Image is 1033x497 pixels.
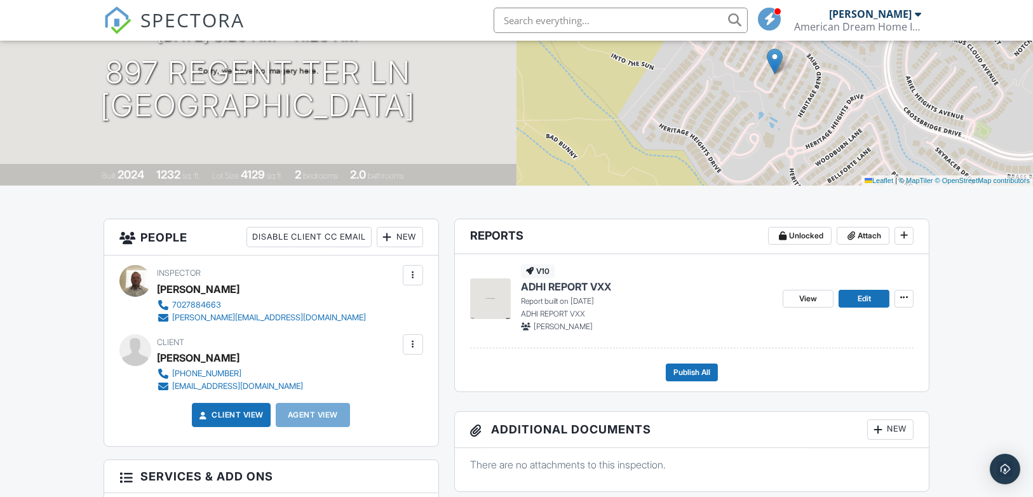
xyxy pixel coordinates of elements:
[196,409,264,421] a: Client View
[157,168,181,181] div: 1232
[104,460,438,493] h3: Services & Add ons
[157,367,303,380] a: [PHONE_NUMBER]
[246,227,372,247] div: Disable Client CC Email
[990,454,1020,484] div: Open Intercom Messenger
[172,369,241,379] div: [PHONE_NUMBER]
[867,419,914,440] div: New
[158,27,359,44] h3: [DATE] 8:20 am - 11:20 am
[140,6,245,33] span: SPECTORA
[377,227,423,247] div: New
[895,177,897,184] span: |
[104,17,245,44] a: SPECTORA
[118,168,145,181] div: 2024
[157,299,366,311] a: 7027884663
[157,380,303,393] a: [EMAIL_ADDRESS][DOMAIN_NAME]
[295,168,302,181] div: 2
[104,219,438,255] h3: People
[213,171,240,180] span: Lot Size
[494,8,748,33] input: Search everything...
[899,177,933,184] a: © MapTiler
[865,177,893,184] a: Leaflet
[455,412,929,448] h3: Additional Documents
[172,313,366,323] div: [PERSON_NAME][EMAIL_ADDRESS][DOMAIN_NAME]
[304,171,339,180] span: bedrooms
[172,381,303,391] div: [EMAIL_ADDRESS][DOMAIN_NAME]
[102,171,116,180] span: Built
[183,171,201,180] span: sq. ft.
[794,20,921,33] div: American Dream Home Inspections
[241,168,266,181] div: 4129
[157,280,240,299] div: [PERSON_NAME]
[157,337,184,347] span: Client
[368,171,405,180] span: bathrooms
[470,458,914,472] p: There are no attachments to this inspection.
[351,168,367,181] div: 2.0
[829,8,912,20] div: [PERSON_NAME]
[157,348,240,367] div: [PERSON_NAME]
[267,171,283,180] span: sq.ft.
[767,48,783,74] img: Marker
[157,268,201,278] span: Inspector
[935,177,1030,184] a: © OpenStreetMap contributors
[101,56,416,123] h1: 897 Regent Ter Ln [GEOGRAPHIC_DATA]
[172,300,221,310] div: 7027884663
[104,6,132,34] img: The Best Home Inspection Software - Spectora
[157,311,366,324] a: [PERSON_NAME][EMAIL_ADDRESS][DOMAIN_NAME]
